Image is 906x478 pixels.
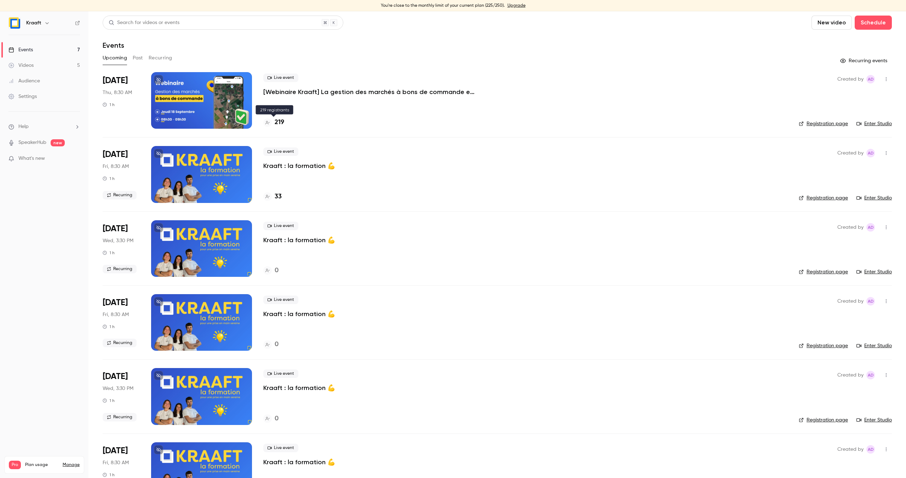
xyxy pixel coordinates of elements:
[275,266,279,275] h4: 0
[103,294,140,351] div: Oct 17 Fri, 8:30 AM (Europe/Paris)
[868,149,874,157] span: Ad
[263,118,284,127] a: 219
[103,324,115,330] div: 1 h
[263,369,298,378] span: Live event
[275,414,279,424] h4: 0
[103,75,128,86] span: [DATE]
[109,19,179,27] div: Search for videos or events
[103,368,140,425] div: Nov 5 Wed, 3:30 PM (Europe/Paris)
[856,268,892,275] a: Enter Studio
[263,444,298,452] span: Live event
[63,462,80,468] a: Manage
[275,340,279,349] h4: 0
[103,72,140,129] div: Sep 18 Thu, 8:30 AM (Europe/Paris)
[103,163,129,170] span: Fri, 8:30 AM
[8,93,37,100] div: Settings
[103,89,132,96] span: Thu, 8:30 AM
[103,265,137,273] span: Recurring
[263,384,335,392] a: Kraaft : la formation 💪
[837,297,864,305] span: Created by
[868,75,874,83] span: Ad
[103,149,128,160] span: [DATE]
[275,118,284,127] h4: 219
[837,55,892,66] button: Recurring events
[866,297,875,305] span: Alice de Guyenro
[103,371,128,382] span: [DATE]
[263,266,279,275] a: 0
[263,147,298,156] span: Live event
[856,342,892,349] a: Enter Studio
[103,237,133,244] span: Wed, 3:30 PM
[133,52,143,64] button: Past
[837,371,864,379] span: Created by
[149,52,172,64] button: Recurring
[9,17,20,29] img: Kraaft
[26,19,41,27] h6: Kraaft
[103,102,115,107] div: 1 h
[103,339,137,347] span: Recurring
[103,223,128,234] span: [DATE]
[812,16,852,30] button: New video
[263,88,476,96] a: [Webinaire Kraaft] La gestion des marchés à bons de commande et des petites interventions
[9,461,21,469] span: Pro
[866,149,875,157] span: Alice de Guyenro
[8,62,34,69] div: Videos
[866,223,875,232] span: Alice de Guyenro
[103,311,129,318] span: Fri, 8:30 AM
[25,462,58,468] span: Plan usage
[103,146,140,203] div: Sep 19 Fri, 8:30 AM (Europe/Paris)
[855,16,892,30] button: Schedule
[103,52,127,64] button: Upcoming
[103,385,133,392] span: Wed, 3:30 PM
[868,223,874,232] span: Ad
[103,297,128,308] span: [DATE]
[263,236,335,244] a: Kraaft : la formation 💪
[263,222,298,230] span: Live event
[263,414,279,424] a: 0
[103,398,115,403] div: 1 h
[103,41,124,49] h1: Events
[799,416,848,424] a: Registration page
[799,268,848,275] a: Registration page
[263,74,298,82] span: Live event
[103,445,128,456] span: [DATE]
[103,250,115,256] div: 1 h
[8,46,33,53] div: Events
[866,445,875,454] span: Alice de Guyenro
[263,340,279,349] a: 0
[18,139,46,146] a: SpeakerHub
[868,371,874,379] span: Ad
[866,371,875,379] span: Alice de Guyenro
[508,3,526,8] a: Upgrade
[103,176,115,181] div: 1 h
[18,123,29,130] span: Help
[8,123,80,130] li: help-dropdown-opener
[103,220,140,277] div: Oct 1 Wed, 3:30 PM (Europe/Paris)
[263,192,282,202] a: 33
[868,297,874,305] span: Ad
[103,472,115,478] div: 1 h
[856,120,892,127] a: Enter Studio
[856,194,892,202] a: Enter Studio
[868,445,874,454] span: Ad
[275,192,282,202] h4: 33
[263,458,335,466] a: Kraaft : la formation 💪
[866,75,875,83] span: Alice de Guyenro
[51,139,65,146] span: new
[837,223,864,232] span: Created by
[856,416,892,424] a: Enter Studio
[103,459,129,466] span: Fri, 8:30 AM
[837,445,864,454] span: Created by
[263,310,335,318] a: Kraaft : la formation 💪
[8,77,40,84] div: Audience
[799,194,848,202] a: Registration page
[263,296,298,304] span: Live event
[263,162,335,170] a: Kraaft : la formation 💪
[799,342,848,349] a: Registration page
